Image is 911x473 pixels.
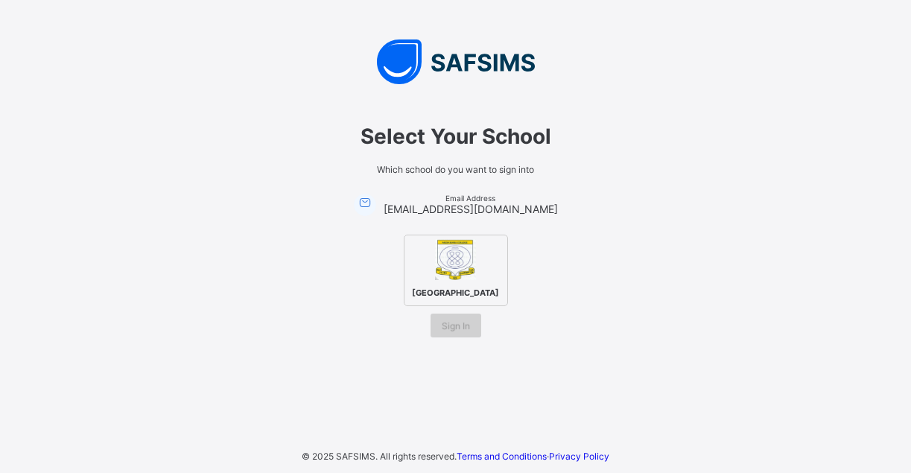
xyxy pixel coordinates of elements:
span: [EMAIL_ADDRESS][DOMAIN_NAME] [384,203,558,215]
img: SAFSIMS Logo [232,39,679,84]
span: · [457,451,609,462]
span: Sign In [442,320,470,331]
span: [GEOGRAPHIC_DATA] [408,284,503,302]
span: Email Address [384,194,558,203]
img: MUSA ILIASU COLLEGE [435,239,476,280]
span: Select Your School [247,124,664,149]
span: Which school do you want to sign into [247,164,664,175]
span: © 2025 SAFSIMS. All rights reserved. [302,451,457,462]
a: Privacy Policy [549,451,609,462]
a: Terms and Conditions [457,451,547,462]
